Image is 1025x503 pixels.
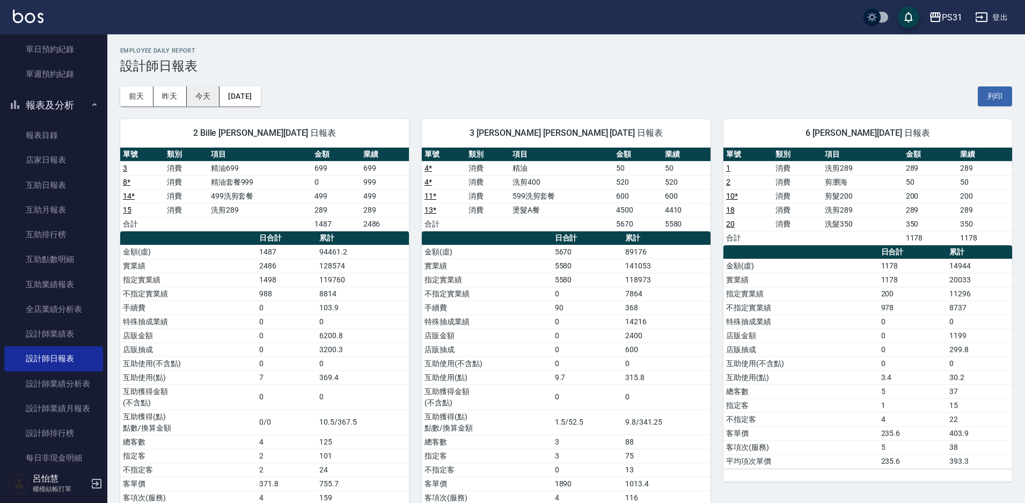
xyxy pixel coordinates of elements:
[947,315,1012,329] td: 0
[317,477,409,491] td: 755.7
[120,301,257,315] td: 手續費
[317,384,409,410] td: 0
[317,463,409,477] td: 24
[878,440,947,454] td: 5
[971,8,1012,27] button: 登出
[33,473,87,484] h5: 呂怡慧
[613,217,662,231] td: 5670
[552,329,623,342] td: 0
[4,62,103,86] a: 單週預約紀錄
[623,449,711,463] td: 75
[257,384,317,410] td: 0
[723,301,878,315] td: 不指定實業績
[208,203,312,217] td: 洗剪289
[947,356,1012,370] td: 0
[4,198,103,222] a: 互助月報表
[723,148,1012,245] table: a dense table
[422,259,552,273] td: 實業績
[903,189,958,203] td: 200
[257,477,317,491] td: 371.8
[903,203,958,217] td: 289
[878,426,947,440] td: 235.6
[947,273,1012,287] td: 20033
[878,412,947,426] td: 4
[317,342,409,356] td: 3200.3
[552,259,623,273] td: 5580
[120,477,257,491] td: 客單價
[466,161,510,175] td: 消費
[552,315,623,329] td: 0
[4,346,103,371] a: 設計師日報表
[723,259,878,273] td: 金額(虛)
[422,435,552,449] td: 總客數
[120,370,257,384] td: 互助使用(點)
[623,370,711,384] td: 315.8
[120,217,164,231] td: 合計
[361,161,409,175] td: 699
[947,342,1012,356] td: 299.8
[120,273,257,287] td: 指定實業績
[723,245,1012,469] table: a dense table
[957,148,1012,162] th: 業績
[120,384,257,410] td: 互助獲得金額 (不含點)
[123,206,131,214] a: 15
[957,231,1012,245] td: 1178
[422,148,466,162] th: 單號
[153,86,187,106] button: 昨天
[120,287,257,301] td: 不指定實業績
[422,329,552,342] td: 店販金額
[317,259,409,273] td: 128574
[4,446,103,470] a: 每日非現金明細
[257,370,317,384] td: 7
[947,412,1012,426] td: 22
[947,384,1012,398] td: 37
[552,410,623,435] td: 1.5/52.5
[208,189,312,203] td: 499洗剪套餐
[723,342,878,356] td: 店販抽成
[120,342,257,356] td: 店販抽成
[878,245,947,259] th: 日合計
[947,426,1012,440] td: 403.9
[361,175,409,189] td: 999
[878,398,947,412] td: 1
[422,148,711,231] table: a dense table
[878,273,947,287] td: 1178
[947,287,1012,301] td: 11296
[120,259,257,273] td: 實業績
[552,449,623,463] td: 3
[903,175,958,189] td: 50
[422,384,552,410] td: 互助獲得金額 (不含點)
[510,148,614,162] th: 項目
[422,477,552,491] td: 客單價
[120,59,1012,74] h3: 設計師日報表
[317,329,409,342] td: 6200.8
[552,287,623,301] td: 0
[552,477,623,491] td: 1890
[164,148,208,162] th: 類別
[947,370,1012,384] td: 30.2
[947,259,1012,273] td: 14944
[257,356,317,370] td: 0
[422,449,552,463] td: 指定客
[773,203,822,217] td: 消費
[120,148,164,162] th: 單號
[726,164,730,172] a: 1
[120,449,257,463] td: 指定客
[422,356,552,370] td: 互助使用(不含點)
[312,161,360,175] td: 699
[422,370,552,384] td: 互助使用(點)
[723,287,878,301] td: 指定實業績
[317,435,409,449] td: 125
[726,206,735,214] a: 18
[736,128,999,138] span: 6 [PERSON_NAME][DATE] 日報表
[33,484,87,494] p: 櫃檯結帳打單
[822,148,903,162] th: 項目
[257,329,317,342] td: 0
[257,287,317,301] td: 988
[942,11,962,24] div: PS31
[947,329,1012,342] td: 1199
[4,272,103,297] a: 互助業績報表
[723,426,878,440] td: 客單價
[466,175,510,189] td: 消費
[361,217,409,231] td: 2486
